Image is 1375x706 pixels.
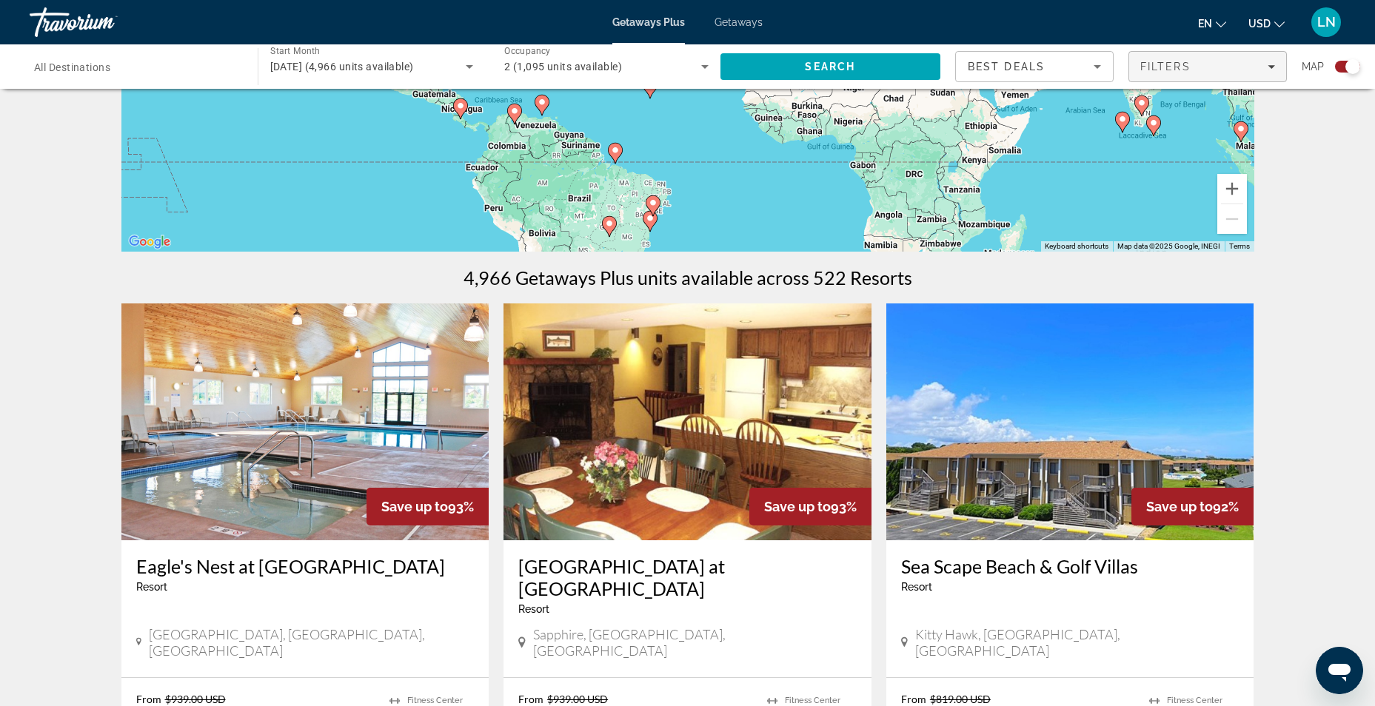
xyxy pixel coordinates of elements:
[533,626,857,659] span: Sapphire, [GEOGRAPHIC_DATA], [GEOGRAPHIC_DATA]
[518,603,549,615] span: Resort
[764,499,831,514] span: Save up to
[504,46,551,56] span: Occupancy
[901,555,1239,577] a: Sea Scape Beach & Golf Villas
[1146,499,1213,514] span: Save up to
[1248,18,1271,30] span: USD
[1167,696,1222,705] span: Fitness Center
[1131,488,1254,525] div: 92%
[518,693,543,705] span: From
[125,232,174,252] a: Open this area in Google Maps (opens a new window)
[968,58,1101,75] mat-select: Sort by
[367,488,489,525] div: 93%
[1045,241,1108,252] button: Keyboard shortcuts
[165,693,226,705] span: $939.00 USD
[136,693,161,705] span: From
[805,61,855,73] span: Search
[34,61,110,73] span: All Destinations
[125,232,174,252] img: Google
[34,58,238,76] input: Select destination
[136,555,475,577] a: Eagle's Nest at [GEOGRAPHIC_DATA]
[270,46,320,56] span: Start Month
[901,581,932,593] span: Resort
[121,303,489,540] img: Eagle's Nest at Breezy Point
[1229,242,1250,250] a: Terms (opens in new tab)
[715,16,763,28] a: Getaways
[749,488,871,525] div: 93%
[149,626,474,659] span: [GEOGRAPHIC_DATA], [GEOGRAPHIC_DATA], [GEOGRAPHIC_DATA]
[1117,242,1220,250] span: Map data ©2025 Google, INEGI
[968,61,1045,73] span: Best Deals
[464,266,912,289] h1: 4,966 Getaways Plus units available across 522 Resorts
[1317,15,1336,30] span: LN
[30,3,178,41] a: Travorium
[1140,61,1191,73] span: Filters
[504,303,871,540] img: Fairway Forest at Sapphire Valley
[1217,174,1247,204] button: Zoom in
[1248,13,1285,34] button: Change currency
[930,693,991,705] span: $819.00 USD
[1198,18,1212,30] span: en
[915,626,1239,659] span: Kitty Hawk, [GEOGRAPHIC_DATA], [GEOGRAPHIC_DATA]
[270,61,414,73] span: [DATE] (4,966 units available)
[1316,647,1363,694] iframe: Button to launch messaging window
[407,696,463,705] span: Fitness Center
[720,53,941,80] button: Search
[381,499,448,514] span: Save up to
[1128,51,1287,82] button: Filters
[504,61,622,73] span: 2 (1,095 units available)
[518,555,857,599] a: [GEOGRAPHIC_DATA] at [GEOGRAPHIC_DATA]
[1307,7,1345,38] button: User Menu
[785,696,840,705] span: Fitness Center
[1217,204,1247,234] button: Zoom out
[136,581,167,593] span: Resort
[901,693,926,705] span: From
[1198,13,1226,34] button: Change language
[612,16,685,28] a: Getaways Plus
[886,303,1254,540] img: Sea Scape Beach & Golf Villas
[1302,56,1324,77] span: Map
[547,693,608,705] span: $939.00 USD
